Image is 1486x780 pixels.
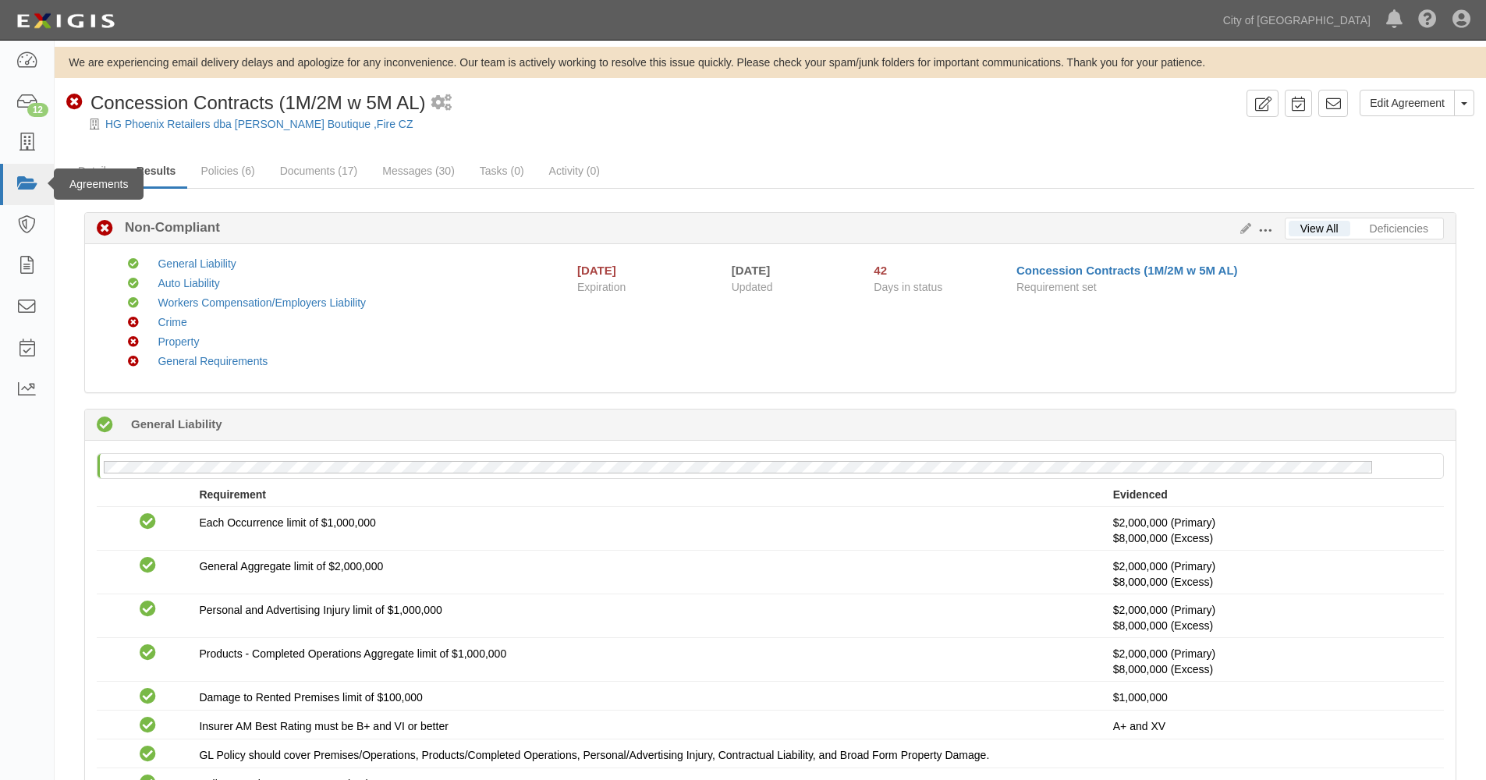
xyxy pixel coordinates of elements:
[158,335,199,348] a: Property
[1113,663,1213,675] span: Policy #AUC484652602 Insurer: American Guarantee and Liability Ins Co
[1113,576,1213,588] span: Policy #AUC484652602 Insurer: American Guarantee and Liability Ins Co
[97,221,113,237] i: Non-Compliant
[140,689,156,705] i: Compliant
[268,155,370,186] a: Documents (17)
[140,558,156,574] i: Compliant
[90,92,425,113] span: Concession Contracts (1M/2M w 5M AL)
[1215,5,1378,36] a: City of [GEOGRAPHIC_DATA]
[1113,646,1432,677] p: $2,000,000 (Primary)
[55,55,1486,70] div: We are experiencing email delivery delays and apologize for any inconvenience. Our team is active...
[1289,221,1350,236] a: View All
[158,296,366,309] a: Workers Compensation/Employers Liability
[128,317,139,328] i: Non-Compliant
[732,262,851,278] div: [DATE]
[577,262,616,278] div: [DATE]
[1113,602,1432,633] p: $2,000,000 (Primary)
[66,90,425,116] div: Concession Contracts (1M/2M w 5M AL)
[537,155,612,186] a: Activity (0)
[128,337,139,348] i: Non-Compliant
[1113,488,1168,501] strong: Evidenced
[113,218,220,237] b: Non-Compliant
[128,298,139,309] i: Compliant
[158,355,268,367] a: General Requirements
[371,155,466,186] a: Messages (30)
[431,95,452,112] i: 1 scheduled workflow
[97,417,113,434] i: Compliant 20 days (since 07/23/2025)
[128,356,139,367] i: Non-Compliant
[199,604,442,616] span: Personal and Advertising Injury limit of $1,000,000
[125,155,188,189] a: Results
[158,316,186,328] a: Crime
[1113,718,1432,734] p: A+ and XV
[66,94,83,111] i: Non-Compliant
[140,645,156,661] i: Compliant
[158,257,236,270] a: General Liability
[128,259,139,270] i: Compliant
[199,691,422,704] span: Damage to Rented Premises limit of $100,000
[1113,532,1213,544] span: Policy #AUC484652602 Insurer: American Guarantee and Liability Ins Co
[1016,264,1238,277] a: Concession Contracts (1M/2M w 5M AL)
[1016,281,1097,293] span: Requirement set
[577,279,720,295] span: Expiration
[66,155,123,186] a: Details
[54,168,144,200] div: Agreements
[105,118,413,130] a: HG Phoenix Retailers dba [PERSON_NAME] Boutique ,Fire CZ
[1113,558,1432,590] p: $2,000,000 (Primary)
[1358,221,1440,236] a: Deficiencies
[140,718,156,734] i: Compliant
[1113,619,1213,632] span: Policy #AUC484652602 Insurer: American Guarantee and Liability Ins Co
[189,155,266,186] a: Policies (6)
[1418,11,1437,30] i: Help Center - Complianz
[1234,222,1251,235] a: Edit Results
[199,560,383,573] span: General Aggregate limit of $2,000,000
[140,514,156,530] i: Compliant
[140,746,156,763] i: Compliant
[199,516,375,529] span: Each Occurrence limit of $1,000,000
[199,720,448,732] span: Insurer AM Best Rating must be B+ and VI or better
[128,278,139,289] i: Compliant
[199,749,989,761] span: GL Policy should cover Premises/Operations, Products/Completed Operations, Personal/Advertising I...
[468,155,536,186] a: Tasks (0)
[12,7,119,35] img: logo-5460c22ac91f19d4615b14bd174203de0afe785f0fc80cf4dbbc73dc1793850b.png
[1360,90,1455,116] a: Edit Agreement
[158,277,219,289] a: Auto Liability
[131,416,222,432] b: General Liability
[199,488,266,501] strong: Requirement
[1113,515,1432,546] p: $2,000,000 (Primary)
[199,647,506,660] span: Products - Completed Operations Aggregate limit of $1,000,000
[140,601,156,618] i: Compliant
[27,103,48,117] div: 12
[732,281,773,293] span: Updated
[874,281,942,293] span: Days in status
[874,262,1005,278] div: Since 07/01/2025
[1113,690,1432,705] p: $1,000,000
